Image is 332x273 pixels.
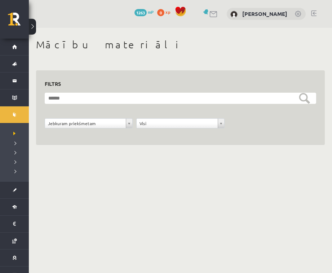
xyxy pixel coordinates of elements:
[242,10,287,17] a: [PERSON_NAME]
[165,9,170,15] span: xp
[134,9,154,15] a: 1263 mP
[134,9,147,16] span: 1263
[140,119,214,128] span: Visi
[157,9,174,15] a: 0 xp
[36,39,325,51] h1: Mācību materiāli
[45,119,132,128] a: Jebkuram priekšmetam
[45,79,307,89] h3: Filtrs
[230,11,238,18] img: Vladimirs Guščins
[137,119,224,128] a: Visi
[48,119,123,128] span: Jebkuram priekšmetam
[148,9,154,15] span: mP
[8,13,29,31] a: Rīgas 1. Tālmācības vidusskola
[157,9,164,16] span: 0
